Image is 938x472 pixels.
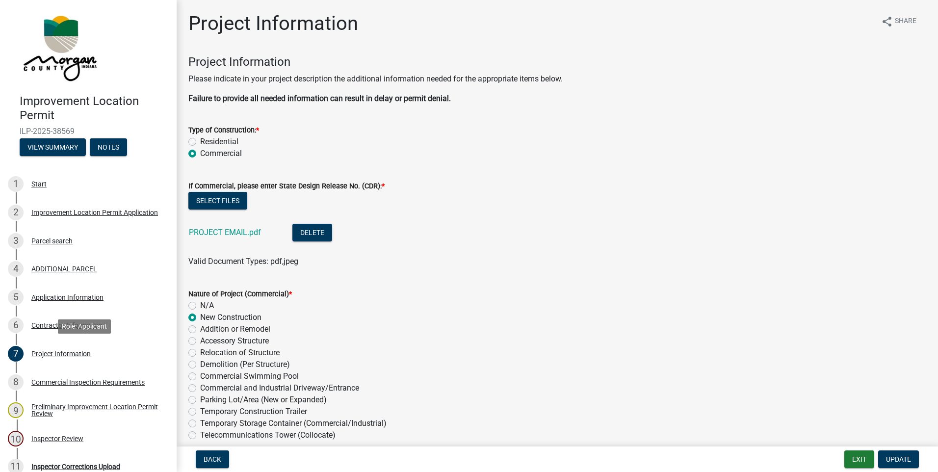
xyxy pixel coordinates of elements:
label: Telecommunications Tower (Collocate) [200,429,336,441]
div: 8 [8,374,24,390]
div: 7 [8,346,24,362]
div: 1 [8,176,24,192]
label: Type of Construction: [188,127,259,134]
button: Back [196,450,229,468]
label: Nature of Project (Commercial) [188,291,292,298]
div: Start [31,181,47,187]
div: Improvement Location Permit Application [31,209,158,216]
span: Back [204,455,221,463]
div: Role: Applicant [58,319,111,334]
div: ADDITIONAL PARCEL [31,265,97,272]
button: View Summary [20,138,86,156]
div: Inspector Corrections Upload [31,463,120,470]
label: Accessory Structure [200,335,269,347]
div: 4 [8,261,24,277]
a: PROJECT EMAIL.pdf [189,228,261,237]
label: Commercial and Industrial Driveway/Entrance [200,382,359,394]
label: Demolition (Per Structure) [200,359,290,370]
div: Commercial Inspection Requirements [31,379,145,386]
label: Parking Lot/Area (New or Expanded) [200,394,327,406]
h1: Project Information [188,12,358,35]
label: New Construction [200,312,261,323]
wm-modal-confirm: Summary [20,144,86,152]
div: Project Information [31,350,91,357]
label: Commercial Swimming Pool [200,370,299,382]
button: Delete [292,224,332,241]
button: Exit [844,450,874,468]
div: Contractor Information [31,322,103,329]
wm-modal-confirm: Delete Document [292,229,332,238]
div: Parcel search [31,237,73,244]
div: Inspector Review [31,435,83,442]
div: Preliminary Improvement Location Permit Review [31,403,161,417]
span: Share [895,16,916,27]
label: Addition or Remodel [200,323,270,335]
label: Temporary Storage Container (Commercial/Industrial) [200,418,387,429]
span: Valid Document Types: pdf,jpeg [188,257,298,266]
wm-modal-confirm: Notes [90,144,127,152]
div: 5 [8,289,24,305]
label: Residential [200,136,238,148]
label: N/A [200,300,214,312]
span: Update [886,455,911,463]
label: Temporary Construction Trailer [200,406,307,418]
button: Notes [90,138,127,156]
h4: Improvement Location Permit [20,94,169,123]
i: share [881,16,893,27]
label: Relocation of Structure [200,347,280,359]
strong: Failure to provide all needed information can result in delay or permit denial. [188,94,451,103]
p: Please indicate in your project description the additional information needed for the appropriate... [188,73,926,85]
button: Update [878,450,919,468]
img: Morgan County, Indiana [20,10,99,84]
button: shareShare [873,12,924,31]
button: Select files [188,192,247,210]
div: Application Information [31,294,104,301]
h4: Project Information [188,55,926,69]
div: 10 [8,431,24,446]
span: ILP-2025-38569 [20,127,157,136]
div: 9 [8,402,24,418]
div: 6 [8,317,24,333]
label: Commercial [200,148,242,159]
div: 2 [8,205,24,220]
label: If Commercial, please enter State Design Release No. (CDR): [188,183,385,190]
div: 3 [8,233,24,249]
label: Telecommunications Tower (New) [200,441,318,453]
